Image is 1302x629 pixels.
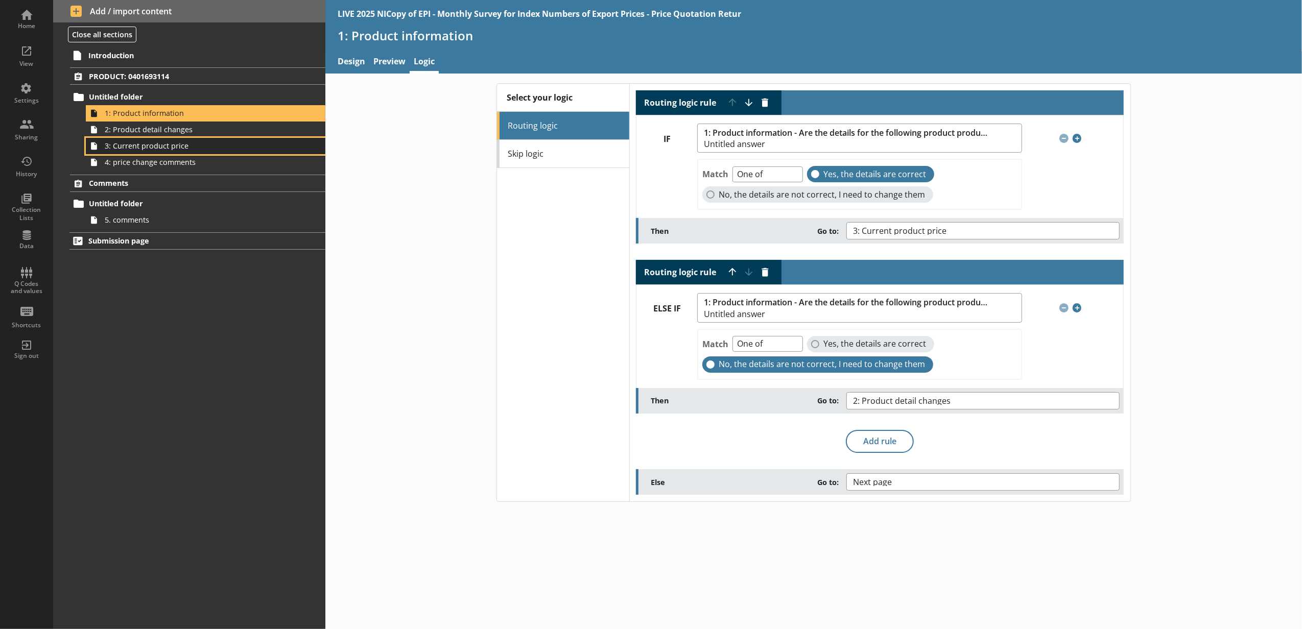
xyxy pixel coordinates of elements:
div: Settings [9,96,44,105]
a: Preview [369,52,410,74]
a: Submission page [69,232,325,250]
button: 2: Product detail changes [846,392,1120,409]
a: Comments [70,175,325,192]
label: Routing logic rule [644,267,716,278]
h1: 1: Product information [338,28,1290,43]
div: Select your logic [497,84,629,112]
label: IF [636,134,697,144]
button: Next page [846,473,1120,491]
span: Submission page [88,236,275,246]
a: PRODUCT: 0401693114 [70,67,325,85]
a: 4: price change comments [86,154,325,171]
span: Next page [853,478,908,486]
span: Go to: [817,396,839,405]
label: Else [651,477,846,487]
div: Q Codes and values [9,280,44,295]
button: Close all sections [68,27,136,42]
span: Untitled folder [89,92,275,102]
a: Logic [410,52,439,74]
span: Go to: [817,477,839,487]
span: No, the details are not correct, I need to change them [719,189,925,200]
span: 4: price change comments [105,157,279,167]
span: No, the details are not correct, I need to change them [719,359,925,370]
div: Collection Lists [9,206,44,222]
li: Untitled folder5. comments [75,196,326,228]
a: Untitled folder [70,89,325,105]
a: 3: Current product price [86,138,325,154]
span: Introduction [88,51,275,60]
div: View [9,60,44,68]
span: 1: Product information - Are the details for the following product produced by [Ru Name] correct ... [704,298,988,307]
div: Home [9,22,44,30]
button: Delete routing rule [757,264,773,280]
span: 3: Current product price [853,227,963,235]
div: LIVE 2025 NICopy of EPI - Monthly Survey for Index Numbers of Export Prices - Price Quotation Retur [338,8,741,19]
label: ELSE IF [636,303,697,314]
span: Yes, the details are correct [823,169,926,180]
li: PRODUCT: 0401693114Untitled folder1: Product information2: Product detail changes3: Current produ... [53,67,325,170]
a: Skip logic [497,140,629,168]
div: Sign out [9,352,44,360]
a: 2: Product detail changes [86,122,325,138]
span: 1: Product information - Are the details for the following product produced by [Ru Name] correct ... [704,128,988,138]
label: Then [651,226,846,236]
span: Comments [89,178,275,188]
label: Then [651,396,846,405]
div: Sharing [9,133,44,141]
a: Introduction [69,47,325,63]
li: CommentsUntitled folder5. comments [53,175,325,228]
span: 2: Product detail changes [853,397,967,405]
button: Add rule [846,430,914,453]
a: 5. comments [86,212,325,228]
span: Yes, the details are correct [823,338,926,349]
span: Add / import content [70,6,309,17]
button: Delete routing rule [757,94,773,111]
label: Match [702,168,728,180]
label: Match [702,338,728,350]
span: Untitled folder [89,199,275,208]
span: Untitled answer [704,310,988,318]
span: 2: Product detail changes [105,125,279,134]
span: 5. comments [105,215,279,225]
a: 1: Product information [86,105,325,122]
a: Design [334,52,369,74]
a: Untitled folder [70,196,325,212]
div: Shortcuts [9,321,44,329]
div: History [9,170,44,178]
button: 3: Current product price [846,222,1120,239]
div: Data [9,242,44,250]
button: 1: Product information - Are the details for the following product produced by [Ru Name] correct ... [697,293,1022,322]
span: Go to: [817,226,839,236]
span: Untitled answer [704,140,988,148]
span: 1: Product information [105,108,279,118]
button: 1: Product information - Are the details for the following product produced by [Ru Name] correct ... [697,124,1022,153]
li: Untitled folder1: Product information2: Product detail changes3: Current product price4: price ch... [75,89,326,171]
span: 3: Current product price [105,141,279,151]
label: Routing logic rule [644,98,716,108]
button: Move rule down [741,94,757,111]
span: PRODUCT: 0401693114 [89,71,275,81]
button: Move rule up [724,264,741,280]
